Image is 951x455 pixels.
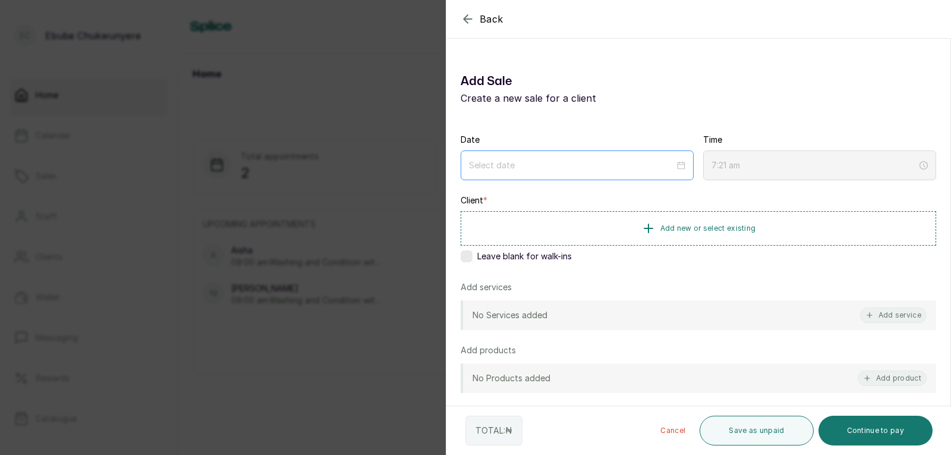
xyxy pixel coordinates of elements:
[461,211,936,246] button: Add new or select existing
[469,159,675,172] input: Select date
[818,416,933,445] button: Continue to pay
[703,134,722,146] label: Time
[858,371,927,386] button: Add product
[473,372,550,384] p: No Products added
[711,159,917,172] input: Select time
[660,224,756,233] span: Add new or select existing
[480,12,503,26] span: Back
[700,416,813,445] button: Save as unpaid
[475,425,512,437] p: TOTAL: ₦
[461,12,503,26] button: Back
[860,307,927,323] button: Add service
[461,91,936,105] p: Create a new sale for a client
[473,309,547,321] p: No Services added
[461,72,936,91] h1: Add Sale
[461,194,487,206] label: Client
[477,250,572,262] span: Leave blank for walk-ins
[651,416,695,445] button: Cancel
[461,281,512,293] p: Add services
[461,134,480,146] label: Date
[461,344,516,356] p: Add products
